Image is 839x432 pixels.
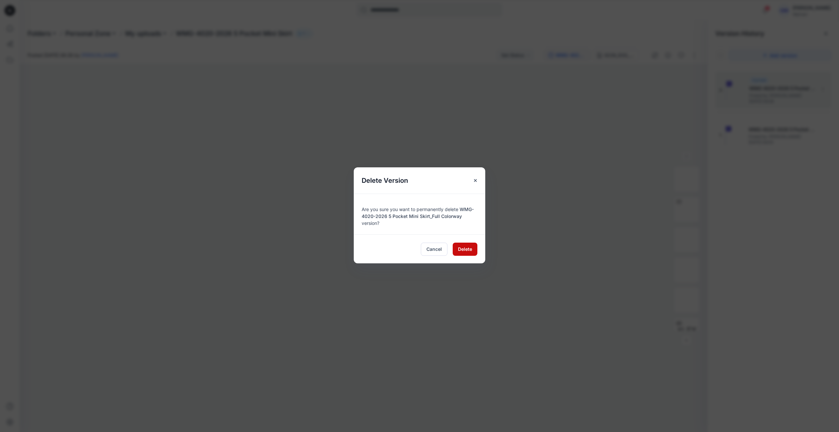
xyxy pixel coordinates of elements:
[354,167,416,194] h5: Delete Version
[458,246,472,252] span: Delete
[453,243,477,256] button: Delete
[469,175,481,186] button: Close
[362,202,477,227] div: Are you sure you want to permanently delete version?
[426,246,442,252] span: Cancel
[421,243,447,256] button: Cancel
